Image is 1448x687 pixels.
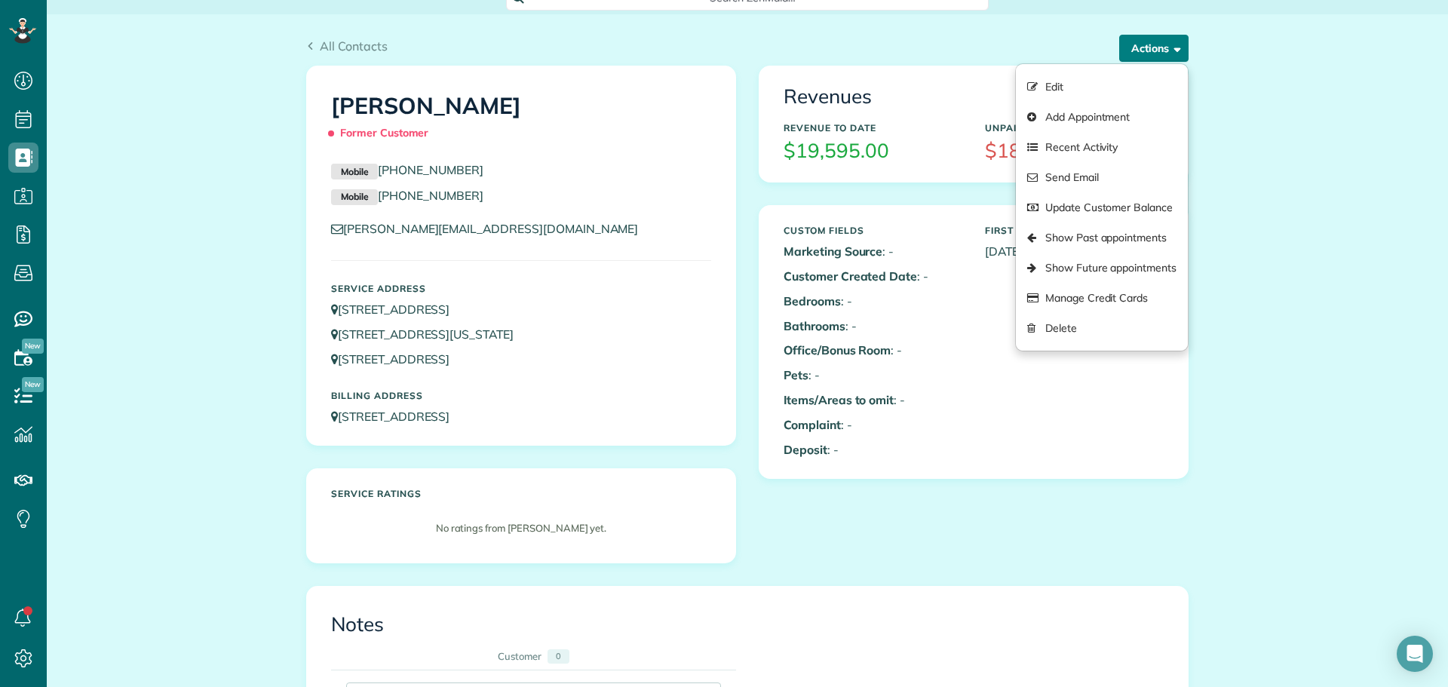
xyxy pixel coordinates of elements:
[784,367,808,382] b: Pets
[985,123,1164,133] h5: Unpaid Balance
[784,342,891,357] b: Office/Bonus Room
[1016,222,1188,253] a: Show Past appointments
[331,409,464,424] a: [STREET_ADDRESS]
[1119,35,1189,62] button: Actions
[331,614,1164,636] h3: Notes
[1016,313,1188,343] a: Delete
[784,416,962,434] p: : -
[339,521,704,535] p: No ratings from [PERSON_NAME] yet.
[1016,253,1188,283] a: Show Future appointments
[784,243,962,260] p: : -
[784,293,841,308] b: Bedrooms
[784,342,962,359] p: : -
[1016,72,1188,102] a: Edit
[331,162,483,177] a: Mobile[PHONE_NUMBER]
[784,417,841,432] b: Complaint
[1016,102,1188,132] a: Add Appointment
[784,318,845,333] b: Bathrooms
[22,377,44,392] span: New
[784,244,882,259] b: Marketing Source
[331,188,483,203] a: Mobile[PHONE_NUMBER]
[331,94,711,146] h1: [PERSON_NAME]
[985,225,1164,235] h5: First Serviced On
[331,327,528,342] a: [STREET_ADDRESS][US_STATE]
[985,243,1164,260] p: [DATE]
[784,367,962,384] p: : -
[320,38,388,54] span: All Contacts
[784,225,962,235] h5: Custom Fields
[331,391,711,400] h5: Billing Address
[1397,636,1433,672] div: Open Intercom Messenger
[784,293,962,310] p: : -
[331,221,652,236] a: [PERSON_NAME][EMAIL_ADDRESS][DOMAIN_NAME]
[331,284,711,293] h5: Service Address
[548,649,569,664] div: 0
[784,391,962,409] p: : -
[331,120,435,146] span: Former Customer
[331,351,464,367] a: [STREET_ADDRESS]
[784,268,917,284] b: Customer Created Date
[306,37,388,55] a: All Contacts
[784,268,962,285] p: : -
[331,489,711,498] h5: Service ratings
[22,339,44,354] span: New
[784,140,962,162] h3: $19,595.00
[1016,132,1188,162] a: Recent Activity
[784,392,894,407] b: Items/Areas to omit
[1016,192,1188,222] a: Update Customer Balance
[1016,162,1188,192] a: Send Email
[985,140,1164,162] h3: $180.00
[498,649,541,664] div: Customer
[784,442,827,457] b: Deposit
[1016,283,1188,313] a: Manage Credit Cards
[784,123,962,133] h5: Revenue to Date
[784,86,1164,108] h3: Revenues
[331,189,378,206] small: Mobile
[331,302,464,317] a: [STREET_ADDRESS]
[331,164,378,180] small: Mobile
[784,441,962,459] p: : -
[784,317,962,335] p: : -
